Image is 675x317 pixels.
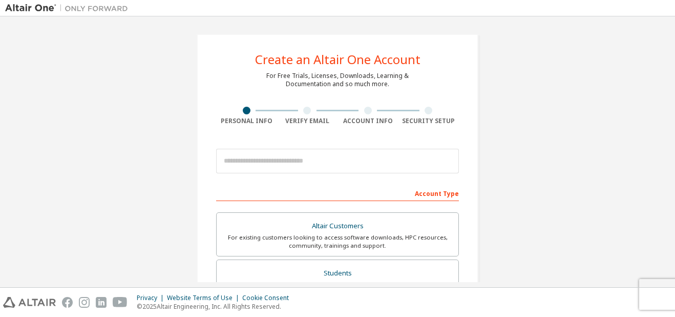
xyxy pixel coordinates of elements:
[223,233,452,250] div: For existing customers looking to access software downloads, HPC resources, community, trainings ...
[62,297,73,308] img: facebook.svg
[242,294,295,302] div: Cookie Consent
[223,219,452,233] div: Altair Customers
[96,297,107,308] img: linkedin.svg
[137,302,295,311] p: © 2025 Altair Engineering, Inc. All Rights Reserved.
[113,297,128,308] img: youtube.svg
[398,117,459,125] div: Security Setup
[337,117,398,125] div: Account Info
[137,294,167,302] div: Privacy
[5,3,133,13] img: Altair One
[277,117,338,125] div: Verify Email
[79,297,90,308] img: instagram.svg
[3,297,56,308] img: altair_logo.svg
[223,281,452,297] div: For currently enrolled students looking to access the free Altair Student Edition bundle and all ...
[255,53,420,66] div: Create an Altair One Account
[223,266,452,281] div: Students
[216,117,277,125] div: Personal Info
[266,72,409,88] div: For Free Trials, Licenses, Downloads, Learning & Documentation and so much more.
[167,294,242,302] div: Website Terms of Use
[216,185,459,201] div: Account Type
